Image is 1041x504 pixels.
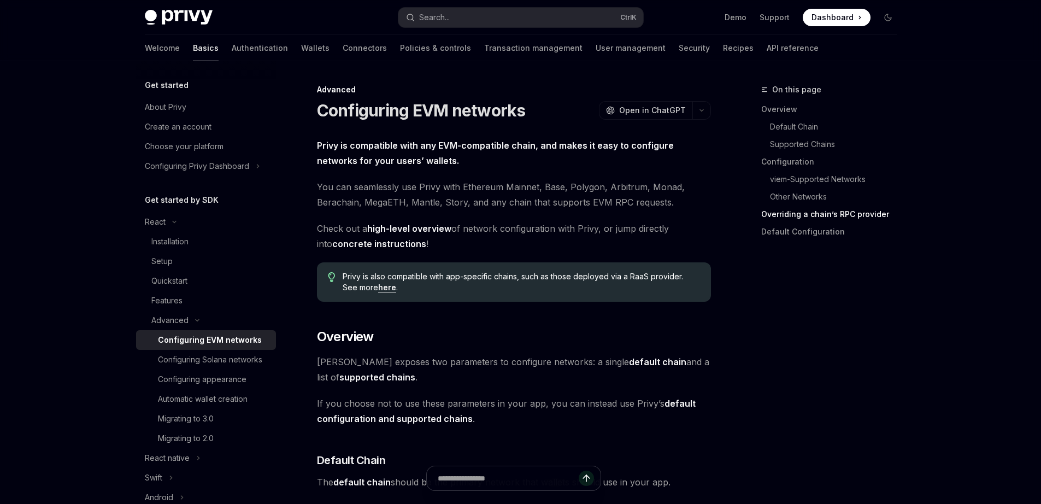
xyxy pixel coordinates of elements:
a: Security [679,35,710,61]
a: Default Chain [770,118,905,136]
div: Setup [151,255,173,268]
a: Demo [725,12,746,23]
h5: Get started [145,79,189,92]
div: Create an account [145,120,211,133]
span: Dashboard [811,12,854,23]
a: Overview [761,101,905,118]
div: React native [145,452,190,465]
div: Configuring Solana networks [158,353,262,366]
a: supported chains [339,372,415,383]
h5: Get started by SDK [145,194,219,207]
strong: Privy is compatible with any EVM-compatible chain, and makes it easy to configure networks for yo... [317,140,674,166]
a: Features [136,291,276,310]
div: Choose your platform [145,140,224,153]
div: Android [145,491,173,504]
a: Configuring EVM networks [136,330,276,350]
a: Setup [136,251,276,271]
span: [PERSON_NAME] exposes two parameters to configure networks: a single and a list of . [317,354,711,385]
a: Recipes [723,35,754,61]
div: Swift [145,471,162,484]
div: Quickstart [151,274,187,288]
div: Advanced [151,314,189,327]
a: Policies & controls [400,35,471,61]
span: If you choose not to use these parameters in your app, you can instead use Privy’s . [317,396,711,426]
a: Configuring appearance [136,370,276,389]
span: Check out a of network configuration with Privy, or jump directly into ! [317,221,711,251]
div: Configuring appearance [158,373,246,386]
strong: default chain [629,356,686,367]
button: Toggle dark mode [879,9,897,26]
a: concrete instructions [332,238,426,250]
a: Automatic wallet creation [136,389,276,409]
button: Open in ChatGPT [599,101,692,120]
a: About Privy [136,97,276,117]
a: viem-Supported Networks [770,171,905,188]
h1: Configuring EVM networks [317,101,526,120]
a: Other Networks [770,188,905,206]
div: React [145,215,166,228]
span: Open in ChatGPT [619,105,686,116]
a: Support [760,12,790,23]
a: Configuring Solana networks [136,350,276,370]
button: Send message [579,471,594,486]
a: Migrating to 3.0 [136,409,276,429]
a: Basics [193,35,219,61]
a: here [378,283,396,292]
a: Overriding a chain’s RPC provider [761,206,905,223]
span: On this page [772,83,821,96]
a: Create an account [136,117,276,137]
span: Overview [317,328,374,345]
a: Welcome [145,35,180,61]
img: dark logo [145,10,213,25]
div: Configuring EVM networks [158,333,262,347]
a: Migrating to 2.0 [136,429,276,448]
div: Installation [151,235,189,248]
button: Search...CtrlK [398,8,643,27]
span: Ctrl K [620,13,637,22]
strong: supported chains [339,372,415,383]
a: Quickstart [136,271,276,291]
div: Features [151,294,183,307]
a: Wallets [301,35,330,61]
div: Automatic wallet creation [158,392,248,406]
div: Migrating to 2.0 [158,432,214,445]
div: Advanced [317,84,711,95]
a: Transaction management [484,35,583,61]
a: high-level overview [367,223,451,235]
span: You can seamlessly use Privy with Ethereum Mainnet, Base, Polygon, Arbitrum, Monad, Berachain, Me... [317,179,711,210]
a: User management [596,35,666,61]
span: Privy is also compatible with app-specific chains, such as those deployed via a RaaS provider. Se... [343,271,699,293]
span: Default Chain [317,453,386,468]
a: Authentication [232,35,288,61]
a: Configuration [761,153,905,171]
div: Migrating to 3.0 [158,412,214,425]
a: Connectors [343,35,387,61]
div: Configuring Privy Dashboard [145,160,249,173]
a: default chain [629,356,686,368]
a: Supported Chains [770,136,905,153]
a: API reference [767,35,819,61]
a: Dashboard [803,9,871,26]
a: Choose your platform [136,137,276,156]
div: Search... [419,11,450,24]
a: Installation [136,232,276,251]
div: About Privy [145,101,186,114]
svg: Tip [328,272,336,282]
a: Default Configuration [761,223,905,241]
